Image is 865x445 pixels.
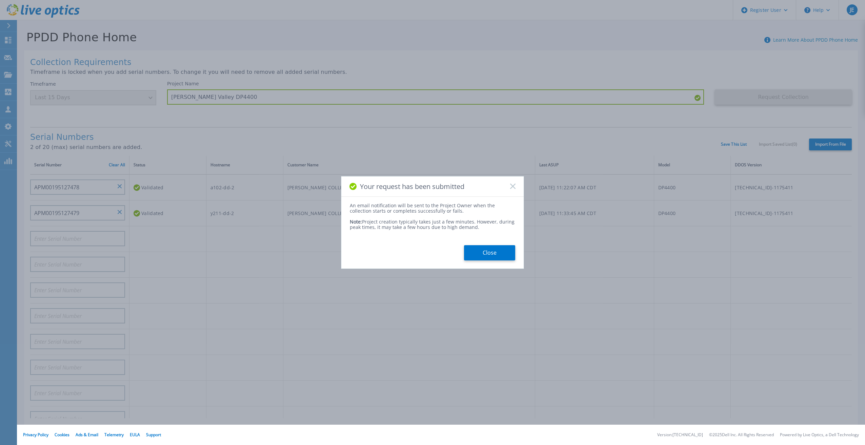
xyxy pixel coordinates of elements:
button: Close [464,245,515,260]
li: © 2025 Dell Inc. All Rights Reserved [709,433,774,437]
li: Powered by Live Optics, a Dell Technology [780,433,859,437]
a: Cookies [55,432,69,438]
div: Project creation typically takes just a few minutes. However, during peak times, it may take a fe... [350,214,515,230]
a: EULA [130,432,140,438]
span: Your request has been submitted [360,183,464,190]
a: Telemetry [104,432,124,438]
a: Privacy Policy [23,432,48,438]
a: Ads & Email [76,432,98,438]
a: Support [146,432,161,438]
div: An email notification will be sent to the Project Owner when the collection starts or completes s... [350,203,515,214]
li: Version: [TECHNICAL_ID] [657,433,703,437]
span: Note: [350,218,362,225]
